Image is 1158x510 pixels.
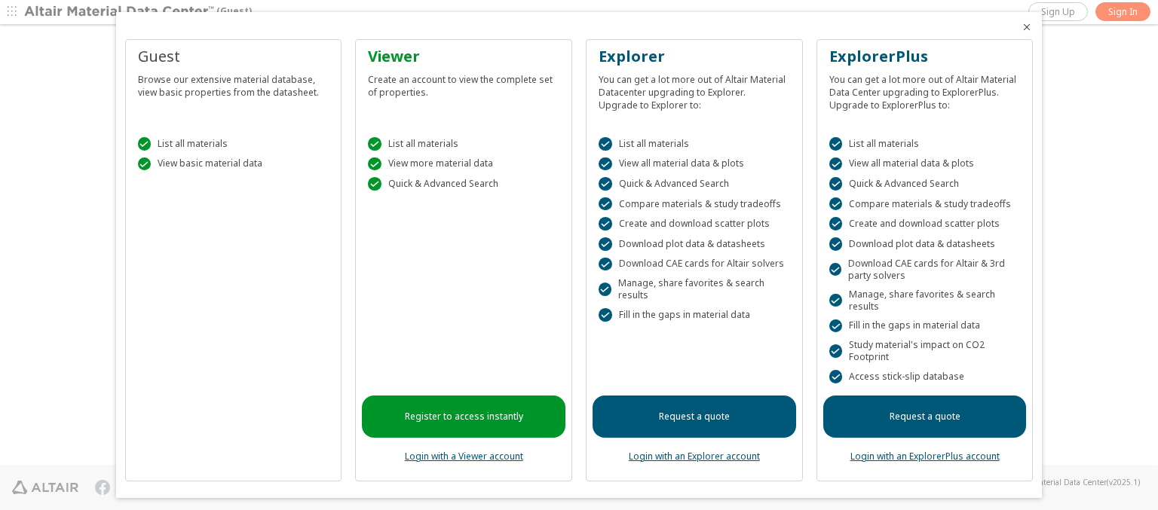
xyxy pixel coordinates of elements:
[599,217,612,231] div: 
[599,67,790,111] div: You can get a lot more out of Altair Material Datacenter upgrading to Explorer. Upgrade to Explor...
[599,237,790,251] div: Download plot data & datasheets
[599,308,790,322] div: Fill in the gaps in material data
[599,137,612,151] div: 
[829,67,1021,111] div: You can get a lot more out of Altair Material Data Center upgrading to ExplorerPlus. Upgrade to E...
[829,294,842,307] div: 
[599,137,790,151] div: List all materials
[599,157,612,171] div: 
[138,67,329,99] div: Browse our extensive material database, view basic properties from the datasheet.
[599,157,790,171] div: View all material data & plots
[599,177,790,191] div: Quick & Advanced Search
[405,450,523,463] a: Login with a Viewer account
[599,258,790,271] div: Download CAE cards for Altair solvers
[368,177,381,191] div: 
[829,237,843,251] div: 
[823,395,1027,438] a: Request a quote
[138,157,152,171] div: 
[829,339,1021,363] div: Study material's impact on CO2 Footprint
[368,46,559,67] div: Viewer
[362,395,565,438] a: Register to access instantly
[599,177,612,191] div: 
[829,319,1021,333] div: Fill in the gaps in material data
[829,237,1021,251] div: Download plot data & datasheets
[829,319,843,333] div: 
[599,217,790,231] div: Create and download scatter plots
[138,46,329,67] div: Guest
[368,177,559,191] div: Quick & Advanced Search
[138,157,329,171] div: View basic material data
[599,197,612,211] div: 
[599,308,612,322] div: 
[829,157,1021,171] div: View all material data & plots
[829,177,1021,191] div: Quick & Advanced Search
[599,46,790,67] div: Explorer
[850,450,1000,463] a: Login with an ExplorerPlus account
[829,197,1021,211] div: Compare materials & study tradeoffs
[138,137,152,151] div: 
[599,237,612,251] div: 
[829,344,842,358] div: 
[368,137,559,151] div: List all materials
[829,263,841,276] div: 
[599,197,790,211] div: Compare materials & study tradeoffs
[829,370,843,383] div: 
[829,217,1021,231] div: Create and download scatter plots
[829,370,1021,383] div: Access stick-slip database
[138,137,329,151] div: List all materials
[599,277,790,301] div: Manage, share favorites & search results
[829,258,1021,282] div: Download CAE cards for Altair & 3rd party solvers
[829,217,843,231] div: 
[629,450,760,463] a: Login with an Explorer account
[368,157,381,171] div: 
[1021,21,1033,33] button: Close
[829,137,843,151] div: 
[829,157,843,171] div: 
[368,67,559,99] div: Create an account to view the complete set of properties.
[368,157,559,171] div: View more material data
[599,282,611,296] div: 
[593,395,796,438] a: Request a quote
[829,46,1021,67] div: ExplorerPlus
[599,258,612,271] div: 
[829,289,1021,313] div: Manage, share favorites & search results
[829,177,843,191] div: 
[829,137,1021,151] div: List all materials
[368,137,381,151] div: 
[829,197,843,211] div: 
